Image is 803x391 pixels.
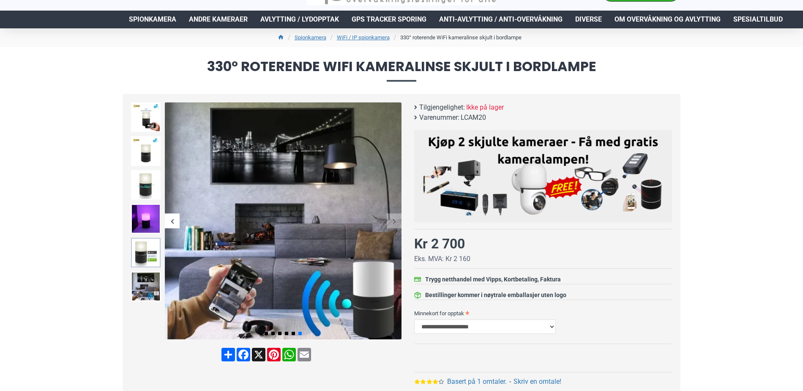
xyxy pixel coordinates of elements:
div: Bestillinger kommer i nøytrale emballasjer uten logo [425,291,566,300]
img: 330° roterende WiFi kameralinse skjult i bordlampe - SpyGadgets.no [131,102,161,132]
a: Anti-avlytting / Anti-overvåkning [433,11,569,28]
img: 330° roterende WiFi kameralinse skjult i bordlampe - SpyGadgets.no [131,136,161,166]
a: X [251,348,266,361]
span: GPS Tracker Sporing [352,14,426,25]
span: Avlytting / Lydopptak [260,14,339,25]
div: Next slide [387,214,401,229]
img: 330° roterende WiFi kameralinse skjult i bordlampe - SpyGadgets.no [131,272,161,301]
a: WhatsApp [281,348,297,361]
a: WiFi / IP spionkamera [337,33,390,42]
div: Trygg netthandel med Vipps, Kortbetaling, Faktura [425,275,561,284]
span: Spesialtilbud [733,14,783,25]
span: Andre kameraer [189,14,248,25]
span: Anti-avlytting / Anti-overvåkning [439,14,563,25]
span: Go to slide 3 [278,332,281,335]
a: GPS Tracker Sporing [345,11,433,28]
b: - [509,377,511,385]
span: LCAM20 [461,113,486,123]
a: Diverse [569,11,608,28]
div: Previous slide [165,214,180,229]
span: Spionkamera [129,14,176,25]
img: 330° roterende WiFi kameralinse skjult i bordlampe - SpyGadgets.no [165,102,401,339]
b: Tilgjengelighet: [419,102,465,113]
img: 330° roterende WiFi kameralinse skjult i bordlampe - SpyGadgets.no [131,204,161,234]
a: Om overvåkning og avlytting [608,11,727,28]
div: Kr 2 700 [414,234,465,254]
a: Email [297,348,312,361]
a: Facebook [236,348,251,361]
span: Go to slide 5 [292,332,295,335]
span: Go to slide 1 [265,332,268,335]
a: Basert på 1 omtaler. [447,377,507,387]
span: 330° roterende WiFi kameralinse skjult i bordlampe [123,60,680,81]
a: Spionkamera [123,11,183,28]
a: Skriv en omtale! [513,377,561,387]
span: Go to slide 6 [298,332,302,335]
img: Kjøp 2 skjulte kameraer – Få med gratis kameralampe! [421,134,666,215]
label: Minnekort for opptak [414,306,672,320]
b: Varenummer: [419,113,459,123]
span: Ikke på lager [466,102,504,113]
img: 330° roterende WiFi kameralinse skjult i bordlampe - SpyGadgets.no [131,170,161,200]
span: Go to slide 2 [271,332,275,335]
span: Om overvåkning og avlytting [615,14,721,25]
span: Diverse [575,14,602,25]
a: Share [221,348,236,361]
img: 330° roterende WiFi kameralinse skjult i bordlampe - SpyGadgets.no [131,238,161,267]
span: Go to slide 4 [285,332,288,335]
a: Spionkamera [295,33,326,42]
a: Pinterest [266,348,281,361]
a: Andre kameraer [183,11,254,28]
a: Spesialtilbud [727,11,789,28]
a: Avlytting / Lydopptak [254,11,345,28]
